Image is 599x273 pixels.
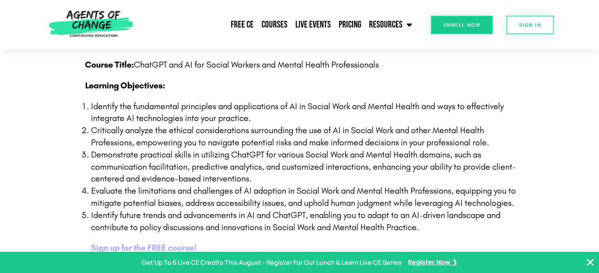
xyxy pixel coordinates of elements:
h4: About The Course [85,33,524,51]
button: Close Banner [586,258,595,267]
a: SIGN IN [506,16,554,34]
a: Register Now ❯ [408,257,457,268]
p: Get Up To 6 Live CE Credits This August - Register For Our Lunch & Learn Live CE Series [142,257,402,268]
b: Course Title: [85,60,134,70]
a: Resources [365,15,416,35]
a: Live Events [291,15,335,35]
p: Identify the fundamental principles and applications of AI in Social Work and Mental Health and w... [91,101,524,125]
span: Enroll Now [443,22,480,27]
p: Demonstrate practical skills in utilizing ChatGPT for various Social Work and Mental Health domai... [91,149,524,185]
p: ChatGPT and AI for Social Workers and Mental Health Professionals [85,59,524,71]
a: Pricing [335,15,365,35]
a: Courses [258,15,291,35]
p: Evaluate the limitations and challenges of AI adoption in Social Work and Mental Health Professio... [91,185,524,209]
a: Free CE [227,15,258,35]
a: Enroll Now [431,16,493,34]
span: SIGN IN [519,22,541,27]
p: Critically analyze the ethical considerations surrounding the use of AI in Social Work and other ... [91,125,524,149]
a: Sign up for the FREE course! [91,243,197,253]
p: Identify future trends and advancements in AI and ChatGPT, enabling you to adapt to an AI-driven ... [91,209,524,234]
nav: Menu [137,15,416,35]
b: Learning Objectives: [85,81,165,91]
